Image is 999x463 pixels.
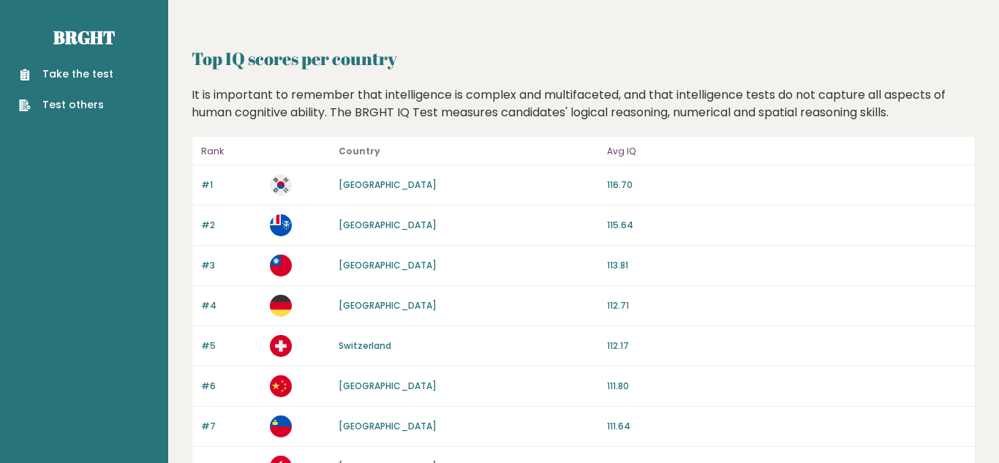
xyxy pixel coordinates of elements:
[53,26,115,49] a: Brght
[607,380,966,393] p: 111.80
[607,339,966,353] p: 112.17
[339,420,437,432] a: [GEOGRAPHIC_DATA]
[19,97,113,113] a: Test others
[607,420,966,433] p: 111.64
[339,219,437,231] a: [GEOGRAPHIC_DATA]
[201,259,261,272] p: #3
[339,299,437,312] a: [GEOGRAPHIC_DATA]
[201,420,261,433] p: #7
[192,45,976,72] h2: Top IQ scores per country
[339,339,391,352] a: Switzerland
[607,299,966,312] p: 112.71
[270,255,292,276] img: tw.svg
[201,380,261,393] p: #6
[607,143,966,160] p: Avg IQ
[339,145,380,157] b: Country
[270,335,292,357] img: ch.svg
[607,259,966,272] p: 113.81
[607,219,966,232] p: 115.64
[201,143,261,160] p: Rank
[201,219,261,232] p: #2
[270,214,292,236] img: tf.svg
[19,67,113,82] a: Take the test
[270,375,292,397] img: cn.svg
[186,86,981,121] div: It is important to remember that intelligence is complex and multifaceted, and that intelligence ...
[607,178,966,192] p: 116.70
[339,259,437,271] a: [GEOGRAPHIC_DATA]
[339,178,437,191] a: [GEOGRAPHIC_DATA]
[270,295,292,317] img: de.svg
[201,178,261,192] p: #1
[270,415,292,437] img: li.svg
[201,299,261,312] p: #4
[270,174,292,196] img: kr.svg
[339,380,437,392] a: [GEOGRAPHIC_DATA]
[201,339,261,353] p: #5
